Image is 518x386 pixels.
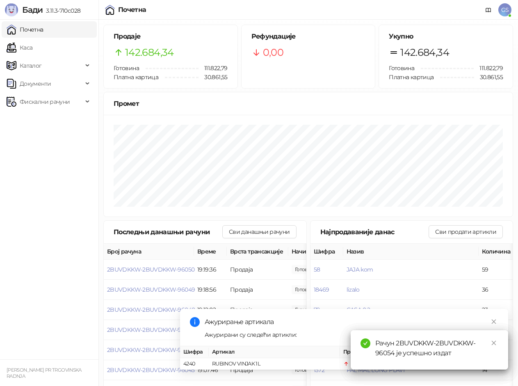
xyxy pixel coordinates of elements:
a: Документација [482,3,495,16]
span: 30.861,55 [199,73,227,82]
span: Документи [20,75,51,92]
span: 120,00 [292,285,319,294]
h5: Рефундације [251,32,365,41]
button: 58 [314,266,320,273]
td: Продаја [227,280,288,300]
span: Готовина [114,64,139,72]
td: 23 [479,300,516,320]
div: Најпродаваније данас [320,227,429,237]
div: Промет [114,98,503,109]
button: lizalo [347,286,360,293]
button: 2BUVDKKW-2BUVDKKW-96047 [107,326,194,333]
span: Бади [22,5,43,15]
a: Close [489,317,498,326]
th: Артикал [209,346,340,358]
span: info-circle [190,317,200,327]
h5: Продаје [114,32,228,41]
span: 55,00 [292,305,319,314]
button: CASA 0,2 [347,306,370,313]
button: 2BUVDKKW-2BUVDKKW-96049 [107,286,195,293]
span: 142.684,34 [400,45,449,60]
span: 30.861,55 [474,73,503,82]
th: Шифра [310,244,343,260]
button: 2BUVDKKW-2BUVDKKW-96046 [107,346,195,354]
span: 1.000,00 [292,265,319,274]
span: close [491,319,497,324]
span: check-circle [361,338,370,348]
div: Рачун 2BUVDKKW-2BUVDKKW-96054 је успешно издат [375,338,498,358]
span: Фискални рачуни [20,94,70,110]
a: Почетна [7,21,43,38]
th: Шифра [180,346,209,358]
button: Сви данашњи рачуни [222,225,296,238]
span: Платна картица [389,73,434,81]
button: 2BUVDKKW-2BUVDKKW-96048 [107,306,195,313]
td: Продаја [227,260,288,280]
span: Готовина [389,64,414,72]
a: Close [489,338,498,347]
th: Број рачуна [104,244,194,260]
td: 19:12:02 [194,300,227,320]
td: 19:18:56 [194,280,227,300]
th: Промена [340,346,402,358]
span: close [491,340,497,346]
span: 142.684,34 [125,45,174,60]
td: Продаја [227,300,288,320]
th: Врста трансакције [227,244,288,260]
button: 2BUVDKKW-2BUVDKKW-96050 [107,266,194,273]
img: Logo [5,3,18,16]
button: JAJA kom [347,266,373,273]
span: 0,00 [263,45,283,60]
th: Назив [343,244,479,260]
td: 36 [479,280,516,300]
span: Каталог [20,57,42,74]
td: 19:19:36 [194,260,227,280]
span: 111.822,79 [474,64,503,73]
th: Количина [479,244,516,260]
td: 59 [479,260,516,280]
a: Каса [7,39,32,56]
div: Последњи данашњи рачуни [114,227,222,237]
h5: Укупно [389,32,503,41]
div: Ажурирани су следећи артикли: [205,330,498,339]
div: Ажурирање артикала [205,317,498,327]
span: 111.822,79 [199,64,228,73]
td: RUBINOV VINJAK 1L [209,358,340,370]
th: Време [194,244,227,260]
td: 4240 [180,358,209,370]
div: Почетна [118,7,146,13]
button: 18469 [314,286,329,293]
button: 2BUVDKKW-2BUVDKKW-96045 [107,366,194,374]
button: Сви продати артикли [429,225,503,238]
span: 3.11.3-710c028 [43,7,80,14]
small: [PERSON_NAME] PR TRGOVINSKA RADNJA [7,367,82,379]
span: GS [498,3,511,16]
th: Начини плаћања [288,244,370,260]
button: 79 [314,306,320,313]
span: Платна картица [114,73,158,81]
